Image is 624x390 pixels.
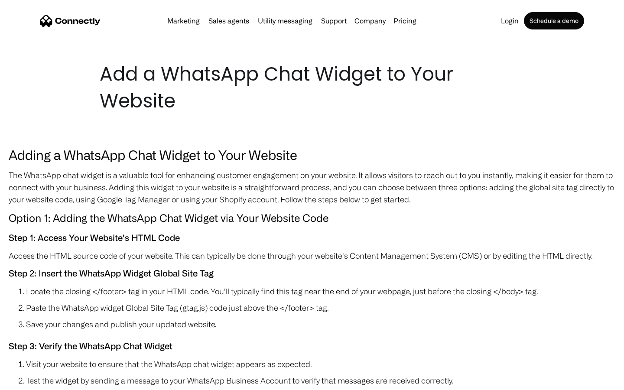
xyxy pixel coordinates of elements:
[9,266,615,281] h5: Step 2: Insert the WhatsApp Widget Global Site Tag
[17,375,52,387] ul: Language list
[205,17,253,24] a: Sales agents
[100,61,524,114] h1: Add a WhatsApp Chat Widget to Your Website
[9,250,615,262] p: Access the HTML source code of your website. This can typically be done through your website's Co...
[26,285,615,297] li: Locate the closing </footer> tag in your HTML code. You'll typically find this tag near the end o...
[26,374,615,387] li: Test the widget by sending a message to your WhatsApp Business Account to verify that messages ar...
[9,231,615,245] h5: Step 1: Access Your Website's HTML Code
[164,17,203,24] a: Marketing
[354,15,386,27] div: Company
[9,339,615,354] h5: Step 3: Verify the WhatsApp Chat Widget
[390,17,420,24] a: Pricing
[9,145,615,165] h3: Adding a WhatsApp Chat Widget to Your Website
[254,17,316,24] a: Utility messaging
[26,318,615,330] li: Save your changes and publish your updated website.
[26,302,615,314] li: Paste the WhatsApp widget Global Site Tag (gtag.js) code just above the </footer> tag.
[318,17,350,24] a: Support
[497,17,522,24] a: Login
[9,375,52,387] aside: Language selected: English
[524,12,584,29] a: Schedule a demo
[9,169,615,205] p: The WhatsApp chat widget is a valuable tool for enhancing customer engagement on your website. It...
[9,210,615,226] h4: Option 1: Adding the WhatsApp Chat Widget via Your Website Code
[26,358,615,370] li: Visit your website to ensure that the WhatsApp chat widget appears as expected.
